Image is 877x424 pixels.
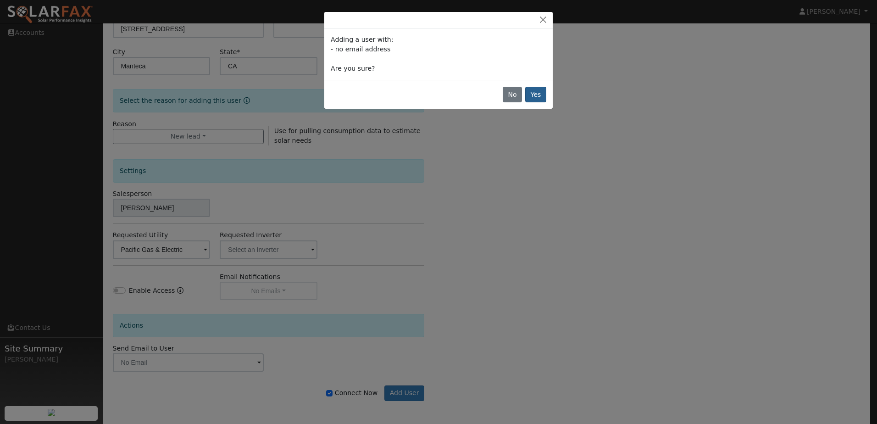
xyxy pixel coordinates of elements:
[525,87,546,102] button: Yes
[537,15,550,25] button: Close
[503,87,522,102] button: No
[331,65,375,72] span: Are you sure?
[331,45,390,53] span: - no email address
[331,36,393,43] span: Adding a user with:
